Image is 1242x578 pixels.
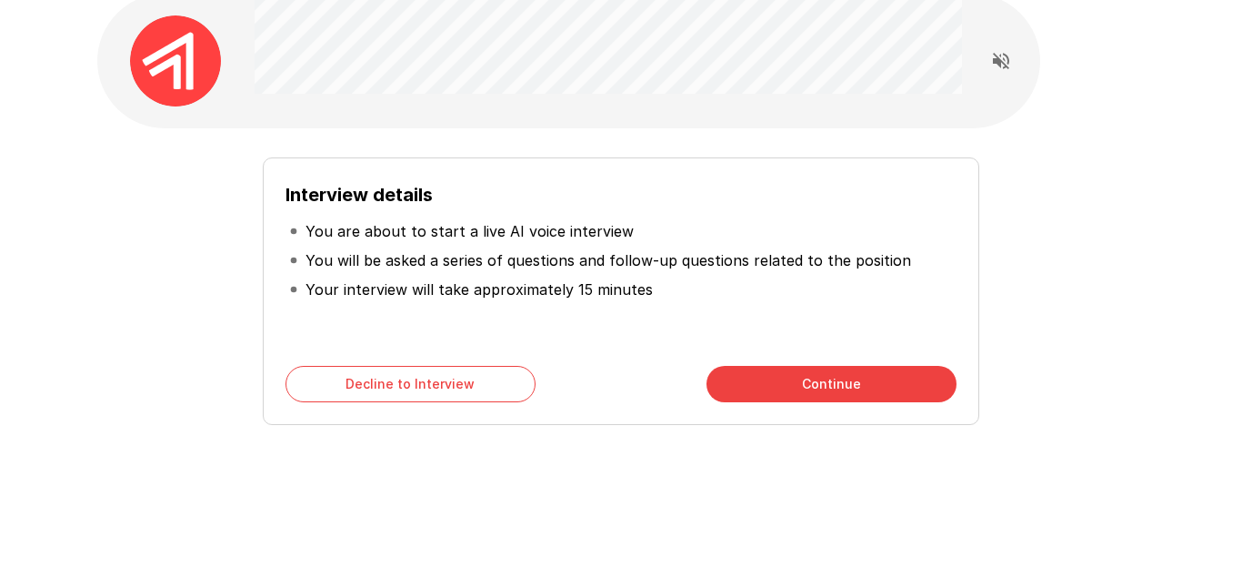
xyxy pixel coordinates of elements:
p: You are about to start a live AI voice interview [305,220,634,242]
img: applaudo_avatar.png [130,15,221,106]
button: Continue [706,366,957,402]
b: Interview details [285,184,433,206]
p: You will be asked a series of questions and follow-up questions related to the position [305,249,911,271]
p: Your interview will take approximately 15 minutes [305,279,653,300]
button: Decline to Interview [285,366,536,402]
button: Read questions aloud [983,43,1019,79]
